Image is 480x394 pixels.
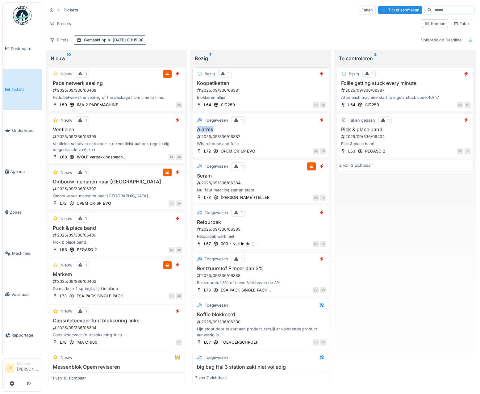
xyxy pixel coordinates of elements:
div: Nieuw [51,55,182,62]
div: TOEVOERSCHROEF [221,339,258,345]
div: Nieuw [61,71,72,77]
a: Voorraad [3,274,42,315]
h3: Follie getting stuck every minute [339,80,470,86]
div: 1 [228,71,229,77]
div: 1 [241,210,243,216]
a: Zones [3,192,42,233]
div: 2025/09/336/06385 [196,226,326,232]
div: SIG250 [221,102,235,108]
div: 11 van 10 zichtbaar [51,375,86,381]
div: Pick & place band [339,141,470,147]
div: 2025/09/336/06394 [52,325,182,331]
div: CU [313,241,319,247]
div: Toegewezen [205,256,228,262]
div: 2025/09/336/06384 [196,180,326,186]
div: JD [176,154,182,160]
div: 1 [241,163,243,169]
div: MS [457,102,463,108]
a: Rapportage [3,315,42,356]
h3: Pick & place band [339,127,470,132]
div: RA [169,154,175,160]
div: CH [169,293,175,299]
div: 1 [241,256,243,262]
div: Manager [17,361,39,366]
div: Te controleren [339,55,471,62]
div: CU [313,339,319,346]
div: Wharehouse and folie [195,141,326,147]
div: 2025/09/336/06408 [52,87,182,93]
div: 2 van 2 zichtbaar [339,162,372,168]
div: Kanban [425,21,445,27]
div: 1 [85,71,87,77]
div: Bezig [205,71,215,77]
div: 2025/09/336/06388 [196,273,326,279]
div: Presets [47,19,74,28]
h3: Koopetiketten [195,80,326,86]
div: 1 [85,117,87,123]
div: Toegewezen [205,354,228,360]
div: SIG250 [365,102,379,108]
sup: 10 [67,55,71,62]
div: Toegewezen [205,117,228,123]
div: 7 van 7 zichtbaar [195,375,227,381]
div: PEGASO 2 [77,247,97,253]
div: Ombouw van menshen naar [GEOGRAPHIC_DATA]. [51,193,182,199]
div: Restzuurstof 3% of meer. Niet boven de 4% [195,280,326,286]
div: ESA PACK SINGLE PACK... [77,293,127,299]
h3: Restzuurstof F meer dan 3% [195,266,326,271]
div: L67 [204,241,211,247]
div: 1 [85,308,87,314]
h3: Alarms [195,127,326,132]
div: Nieuw [61,170,72,175]
div: De markem 4 springt altijd in alarm [51,286,182,291]
h3: Koffie blokkeerd [195,312,326,317]
div: 2025/09/336/06395 [52,134,182,140]
strong: Tickets [61,7,81,13]
div: 1 [85,262,87,268]
h3: Markem [51,271,182,277]
div: OPEM CR-6P EVO [77,200,111,206]
div: Pads between the sealing of the package from time to time. [51,94,182,100]
div: Nul fout machine star en stopt [195,187,326,193]
a: Tickets [3,69,42,110]
a: Onderhoud [3,110,42,151]
div: Nieuw [61,117,72,123]
div: JD [465,148,471,154]
div: FT [176,339,182,346]
div: L53 [60,247,67,253]
div: Nieuw [61,262,72,268]
div: 2025/09/336/06400 [52,232,182,238]
div: L73 [60,293,67,299]
div: PS [320,195,326,201]
a: Agenda [3,151,42,192]
div: 2025/09/336/06382 [196,134,326,140]
div: MG [313,195,319,201]
div: KD [313,102,319,108]
sup: 7 [209,55,211,62]
img: Badge_color-CXgf-gQk.svg [13,6,31,25]
div: Volgorde op Deadline [418,36,464,44]
div: CV [169,200,175,207]
div: 1 [241,117,243,123]
div: ESA PACK SINGLE PACK... [221,287,271,293]
span: Machines [12,250,39,256]
div: Blokkeren altijd [195,94,326,100]
span: Agenda [10,169,39,174]
div: 1 [85,170,87,175]
div: Bezig [195,55,327,62]
div: L64 [348,102,355,108]
div: Retourbak werk niet [195,233,326,239]
div: 2025/09/336/06404 [340,134,470,140]
div: ED [169,247,175,253]
h3: Seram [195,173,326,179]
span: Rapportage [11,332,39,338]
span: Onderhoud [12,128,39,133]
div: ED [457,148,463,154]
div: L73 [204,287,211,293]
div: Bezig [349,71,359,77]
a: Dashboard [3,28,42,69]
div: Filters [47,36,71,44]
div: After each machine start fole gets stuck code 46/47 [339,94,470,100]
sup: 2 [374,55,377,62]
span: Zones [10,209,39,215]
